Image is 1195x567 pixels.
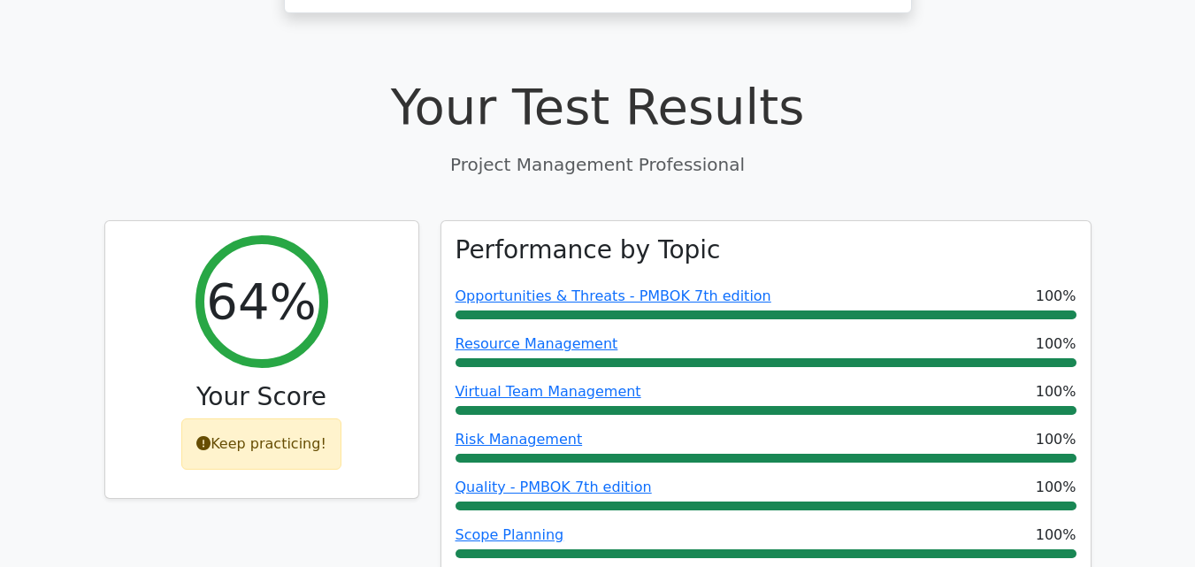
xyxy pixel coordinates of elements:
h3: Your Score [119,382,404,412]
span: 100% [1036,525,1076,546]
p: Project Management Professional [104,151,1092,178]
a: Opportunities & Threats - PMBOK 7th edition [456,287,771,304]
span: 100% [1036,477,1076,498]
h2: 64% [206,272,316,331]
div: Keep practicing! [181,418,341,470]
a: Scope Planning [456,526,564,543]
h3: Performance by Topic [456,235,721,265]
a: Resource Management [456,335,618,352]
span: 100% [1036,333,1076,355]
span: 100% [1036,286,1076,307]
a: Virtual Team Management [456,383,641,400]
span: 100% [1036,429,1076,450]
span: 100% [1036,381,1076,402]
h1: Your Test Results [104,77,1092,136]
a: Risk Management [456,431,583,448]
a: Quality - PMBOK 7th edition [456,479,652,495]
